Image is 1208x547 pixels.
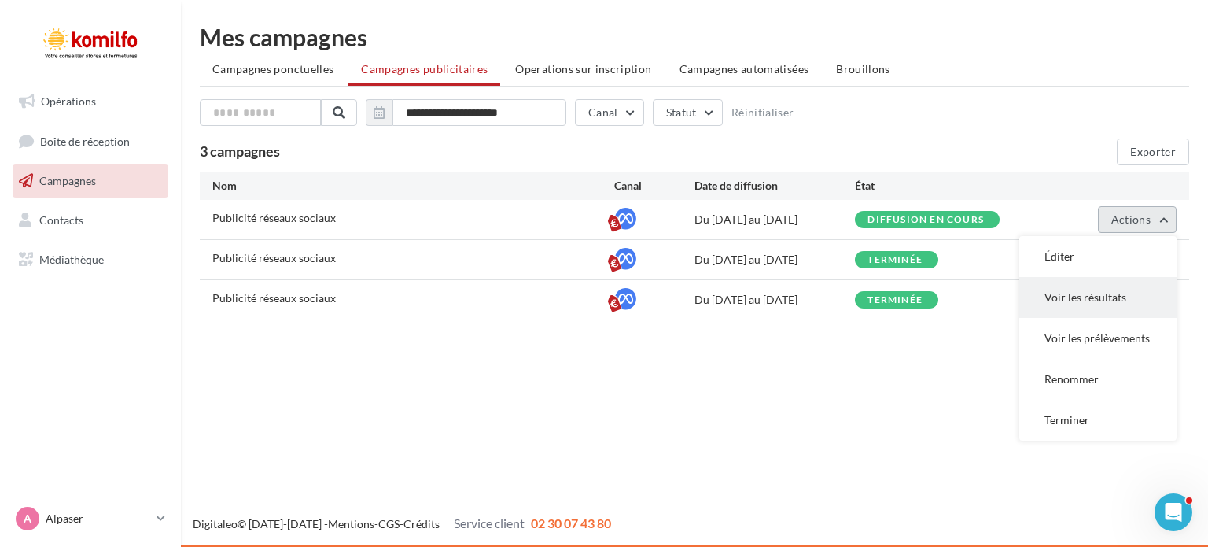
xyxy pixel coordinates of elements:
div: Nom [212,178,614,194]
button: Actions [1098,206,1177,233]
a: Digitaleo [193,517,238,530]
button: Renommer [1019,359,1177,400]
a: Contacts [9,204,171,237]
div: terminée [867,295,923,305]
button: Voir les résultats [1019,277,1177,318]
span: A [24,511,31,527]
div: Canal [614,178,694,194]
div: Diffusion en cours [867,215,984,225]
a: A Alpaser [13,504,168,534]
span: Campagnes ponctuelles [212,62,333,76]
span: Publicité réseaux sociaux [212,251,336,264]
span: Brouillons [836,62,890,76]
span: Opérations [41,94,96,108]
a: Mentions [328,517,374,530]
button: Statut [653,99,723,126]
a: Boîte de réception [9,124,171,158]
iframe: Intercom live chat [1155,493,1192,531]
span: © [DATE]-[DATE] - - - [193,517,611,530]
span: Boîte de réception [40,134,130,147]
a: Crédits [403,517,440,530]
div: État [855,178,1015,194]
span: 3 campagnes [200,142,280,160]
a: Campagnes [9,164,171,198]
button: Éditer [1019,236,1177,277]
span: Contacts [39,213,83,227]
span: Médiathèque [39,252,104,265]
span: 02 30 07 43 80 [531,516,611,530]
a: Médiathèque [9,243,171,276]
span: Campagnes [39,174,96,187]
div: Du [DATE] au [DATE] [694,212,855,227]
span: Publicité réseaux sociaux [212,291,336,305]
button: Exporter [1117,139,1189,165]
a: CGS [378,517,400,530]
span: Publicité réseaux sociaux [212,211,336,224]
button: Voir les prélèvements [1019,318,1177,359]
div: terminée [867,255,923,265]
span: Operations sur inscription [515,62,651,76]
span: Actions [1111,213,1151,226]
span: Campagnes automatisées [679,62,809,76]
p: Alpaser [46,511,150,527]
button: Canal [575,99,644,126]
button: Réinitialiser [731,106,794,119]
div: Du [DATE] au [DATE] [694,292,855,308]
span: Service client [454,516,525,530]
div: Mes campagnes [200,25,1189,49]
div: Du [DATE] au [DATE] [694,252,855,268]
div: Date de diffusion [694,178,855,194]
a: Opérations [9,85,171,118]
button: Terminer [1019,400,1177,441]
